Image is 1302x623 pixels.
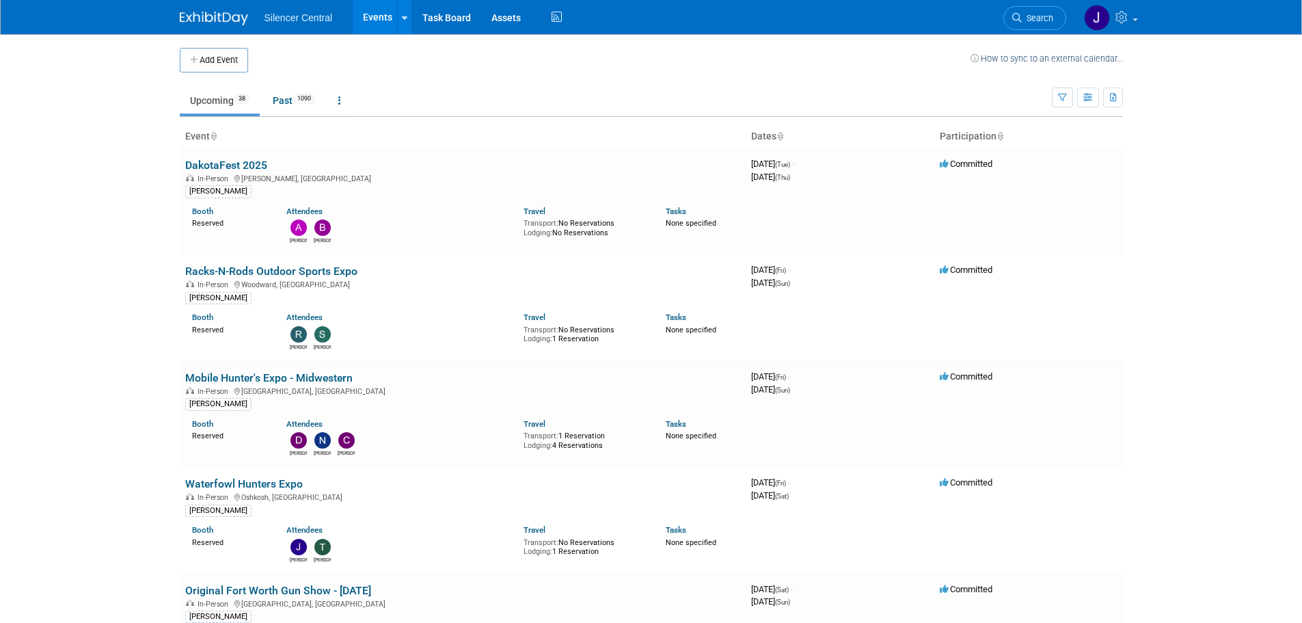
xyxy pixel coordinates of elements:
[192,419,213,429] a: Booth
[524,323,645,344] div: No Reservations 1 Reservation
[775,492,789,500] span: (Sat)
[751,596,790,607] span: [DATE]
[286,419,323,429] a: Attendees
[940,159,992,169] span: Committed
[940,265,992,275] span: Committed
[666,207,686,216] a: Tasks
[314,343,331,351] div: Sarah Young
[751,384,790,395] span: [DATE]
[185,611,252,623] div: [PERSON_NAME]
[314,236,331,244] div: Billee Page
[192,525,213,535] a: Booth
[751,278,790,288] span: [DATE]
[290,343,307,351] div: Rob Young
[185,159,267,172] a: DakotaFest 2025
[776,131,783,142] a: Sort by Start Date
[751,159,794,169] span: [DATE]
[186,174,194,181] img: In-Person Event
[751,172,790,182] span: [DATE]
[198,174,232,183] span: In-Person
[524,535,645,557] div: No Reservations 1 Reservation
[751,584,793,594] span: [DATE]
[940,584,992,594] span: Committed
[751,490,789,501] span: [DATE]
[524,219,558,228] span: Transport:
[666,538,716,547] span: None specified
[290,326,307,343] img: Rob Young
[185,278,740,289] div: Woodward, [GEOGRAPHIC_DATA]
[524,228,552,237] span: Lodging:
[198,280,232,289] span: In-Person
[185,584,371,597] a: Original Fort Worth Gun Show - [DATE]
[314,432,331,449] img: Nickolas Osterman
[290,539,307,555] img: Justin Armstrong
[186,600,194,607] img: In-Person Event
[524,326,558,334] span: Transport:
[751,371,790,382] span: [DATE]
[746,125,934,148] th: Dates
[524,419,545,429] a: Travel
[185,598,740,609] div: [GEOGRAPHIC_DATA], [GEOGRAPHIC_DATA]
[775,386,790,394] span: (Sun)
[192,216,267,228] div: Reserved
[262,88,325,114] a: Past1090
[198,387,232,396] span: In-Person
[286,207,323,216] a: Attendees
[775,479,786,487] span: (Fri)
[185,477,303,490] a: Waterfowl Hunters Expo
[524,216,645,237] div: No Reservations No Reservations
[185,505,252,517] div: [PERSON_NAME]
[788,265,790,275] span: -
[180,12,248,25] img: ExhibitDay
[290,555,307,564] div: Justin Armstrong
[290,236,307,244] div: Andrew Sorenson
[180,125,746,148] th: Event
[192,207,213,216] a: Booth
[524,525,545,535] a: Travel
[666,419,686,429] a: Tasks
[314,555,331,564] div: Tyler Phillips
[290,432,307,449] img: Danielle Osterman
[192,535,267,548] div: Reserved
[940,477,992,488] span: Committed
[666,326,716,334] span: None specified
[185,371,353,384] a: Mobile Hunter's Expo - Midwestern
[210,131,217,142] a: Sort by Event Name
[234,94,249,104] span: 38
[192,323,267,335] div: Reserved
[788,477,790,488] span: -
[186,387,194,394] img: In-Person Event
[524,313,545,322] a: Travel
[198,493,232,502] span: In-Person
[185,385,740,396] div: [GEOGRAPHIC_DATA], [GEOGRAPHIC_DATA]
[290,449,307,457] div: Danielle Osterman
[666,432,716,440] span: None specified
[934,125,1123,148] th: Participation
[524,334,552,343] span: Lodging:
[286,525,323,535] a: Attendees
[338,449,355,457] div: Chuck Simpson
[788,371,790,382] span: -
[524,432,558,440] span: Transport:
[265,12,333,23] span: Silencer Central
[971,53,1123,64] a: How to sync to an external calendar...
[792,159,794,169] span: -
[666,219,716,228] span: None specified
[290,220,307,236] img: Andrew Sorenson
[775,280,790,287] span: (Sun)
[286,313,323,322] a: Attendees
[775,598,790,606] span: (Sun)
[524,441,552,450] span: Lodging:
[185,292,252,304] div: [PERSON_NAME]
[524,429,645,450] div: 1 Reservation 4 Reservations
[198,600,232,609] span: In-Person
[314,449,331,457] div: Nickolas Osterman
[185,491,740,502] div: Oshkosh, [GEOGRAPHIC_DATA]
[791,584,793,594] span: -
[185,185,252,198] div: [PERSON_NAME]
[192,313,213,322] a: Booth
[775,586,789,594] span: (Sat)
[940,371,992,382] span: Committed
[338,432,355,449] img: Chuck Simpson
[524,207,545,216] a: Travel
